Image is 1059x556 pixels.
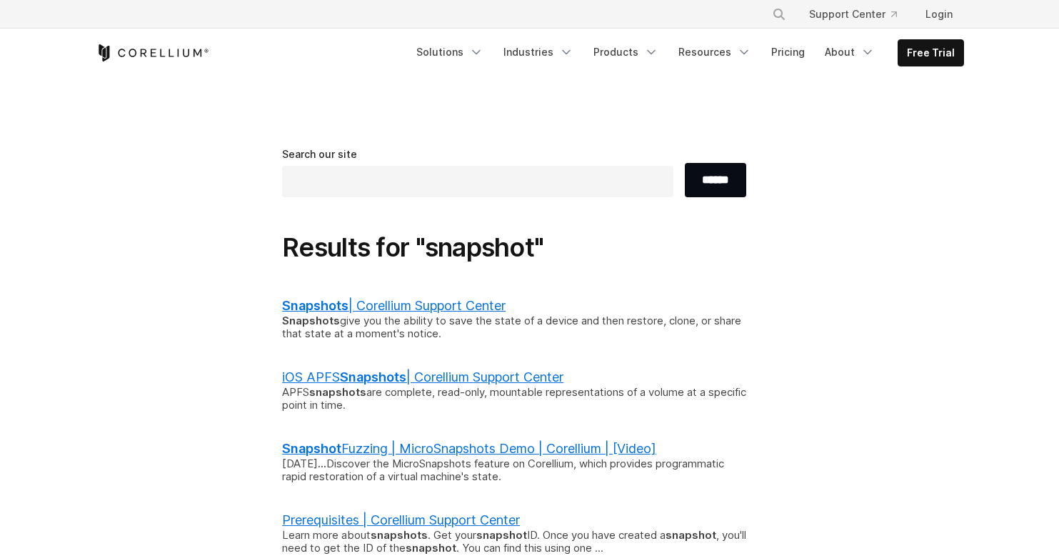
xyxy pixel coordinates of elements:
b: Snapshots [282,314,340,327]
span: Search our site [282,148,357,160]
b: snapshot [406,541,456,555]
div: [DATE] Discover the MicroSnapshots feature on Corellium, which provides programmatic rapid restor... [282,457,746,485]
a: Industries [495,39,582,65]
b: Snapshots [340,369,406,384]
a: Support Center [798,1,908,27]
b: Snapshots [282,298,348,313]
a: Login [914,1,964,27]
div: APFS are complete, read-only, mountable representations of a volume at a specific point in time. [282,386,746,413]
div: give you the ability to save the state of a device and then restore, clone, or share that state a... [282,314,746,342]
a: Corellium Home [96,44,209,61]
a: iOS APFSSnapshots| Corellium Support Center [282,369,563,384]
b: snapshot [476,528,527,542]
div: Navigation Menu [755,1,964,27]
b: ... [318,457,326,470]
button: Search [766,1,792,27]
a: SnapshotFuzzing | MicroSnapshots Demo | Corellium | [Video] [282,441,656,456]
a: Products [585,39,667,65]
a: Prerequisites | Corellium Support Center [282,512,520,527]
div: Navigation Menu [408,39,964,66]
a: About [816,39,883,65]
b: Snapshot [282,441,341,456]
a: Solutions [408,39,492,65]
a: Free Trial [898,40,963,66]
a: Resources [670,39,760,65]
a: Snapshots| Corellium Support Center [282,298,506,313]
h1: Results for "snapshot" [282,232,777,264]
b: snapshots [371,528,428,542]
div: Learn more about . Get your ID​. Once you have created a , you'll need to get the ID of the . You... [282,529,746,556]
b: snapshot [666,528,716,542]
b: snapshots [309,385,366,399]
a: Pricing [763,39,813,65]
